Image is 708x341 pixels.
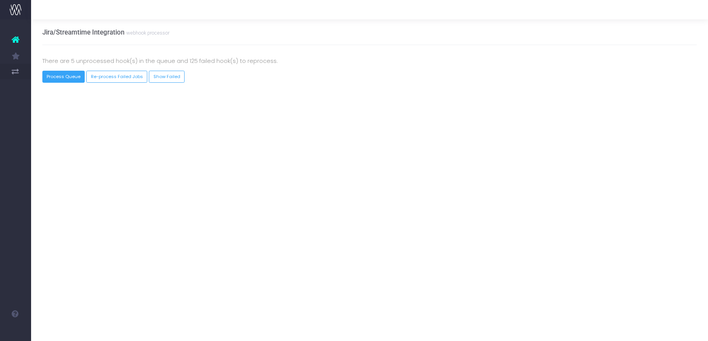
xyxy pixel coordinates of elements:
[86,71,147,83] button: Re-process Failed Jobs
[42,56,697,66] p: There are 5 unprocessed hook(s) in the queue and 125 failed hook(s) to reprocess.
[124,28,169,36] small: webhook processor
[149,71,185,83] a: Show Failed
[42,28,169,36] h3: Jira/Streamtime Integration
[42,71,85,83] button: Process Queue
[10,325,21,337] img: images/default_profile_image.png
